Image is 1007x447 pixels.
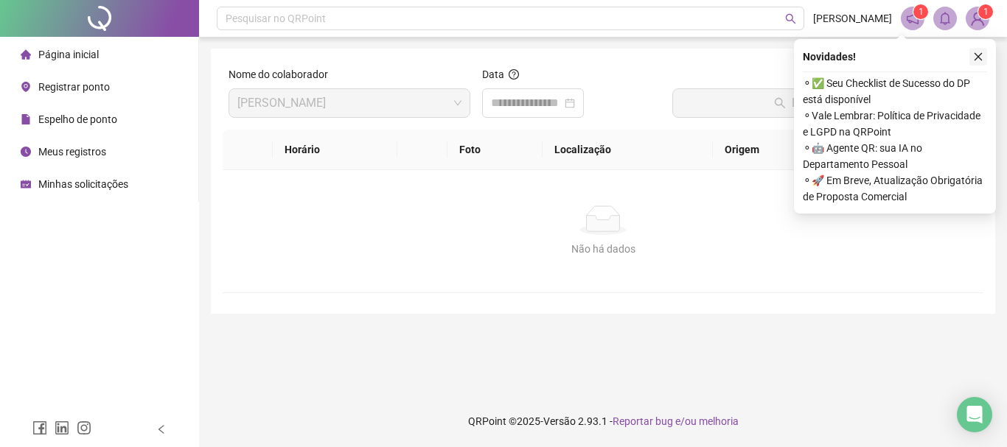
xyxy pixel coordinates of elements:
img: 90505 [966,7,989,29]
footer: QRPoint © 2025 - 2.93.1 - [199,395,1007,447]
label: Nome do colaborador [229,66,338,82]
span: environment [21,82,31,92]
span: facebook [32,420,47,435]
span: schedule [21,179,31,189]
sup: 1 [913,4,928,19]
span: bell [938,12,952,25]
span: Meus registros [38,146,106,158]
sup: Atualize o seu contato no menu Meus Dados [978,4,993,19]
span: Página inicial [38,49,99,60]
span: 1 [983,7,989,17]
div: Open Intercom Messenger [957,397,992,432]
th: Origem [713,130,836,170]
span: SARA MIKAELE DA SILVA SALES [237,89,461,117]
th: Foto [447,130,543,170]
div: Não há dados [240,241,966,257]
span: left [156,424,167,434]
span: ⚬ 🤖 Agente QR: sua IA no Departamento Pessoal [803,140,987,172]
span: clock-circle [21,147,31,157]
span: close [973,52,983,62]
th: Localização [543,130,713,170]
span: Espelho de ponto [38,113,117,125]
span: ⚬ ✅ Seu Checklist de Sucesso do DP está disponível [803,75,987,108]
span: notification [906,12,919,25]
span: home [21,49,31,60]
span: linkedin [55,420,69,435]
span: Novidades ! [803,49,856,65]
span: Versão [543,415,576,427]
span: search [785,13,796,24]
th: Horário [273,130,398,170]
span: Data [482,68,504,80]
span: question-circle [509,69,519,80]
span: ⚬ Vale Lembrar: Política de Privacidade e LGPD na QRPoint [803,108,987,140]
span: [PERSON_NAME] [813,10,892,27]
span: 1 [919,7,924,17]
button: Buscar registros [672,88,978,118]
span: ⚬ 🚀 Em Breve, Atualização Obrigatória de Proposta Comercial [803,172,987,205]
span: Reportar bug e/ou melhoria [613,415,739,427]
span: Registrar ponto [38,81,110,93]
span: Minhas solicitações [38,178,128,190]
span: file [21,114,31,124]
span: instagram [77,420,91,435]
